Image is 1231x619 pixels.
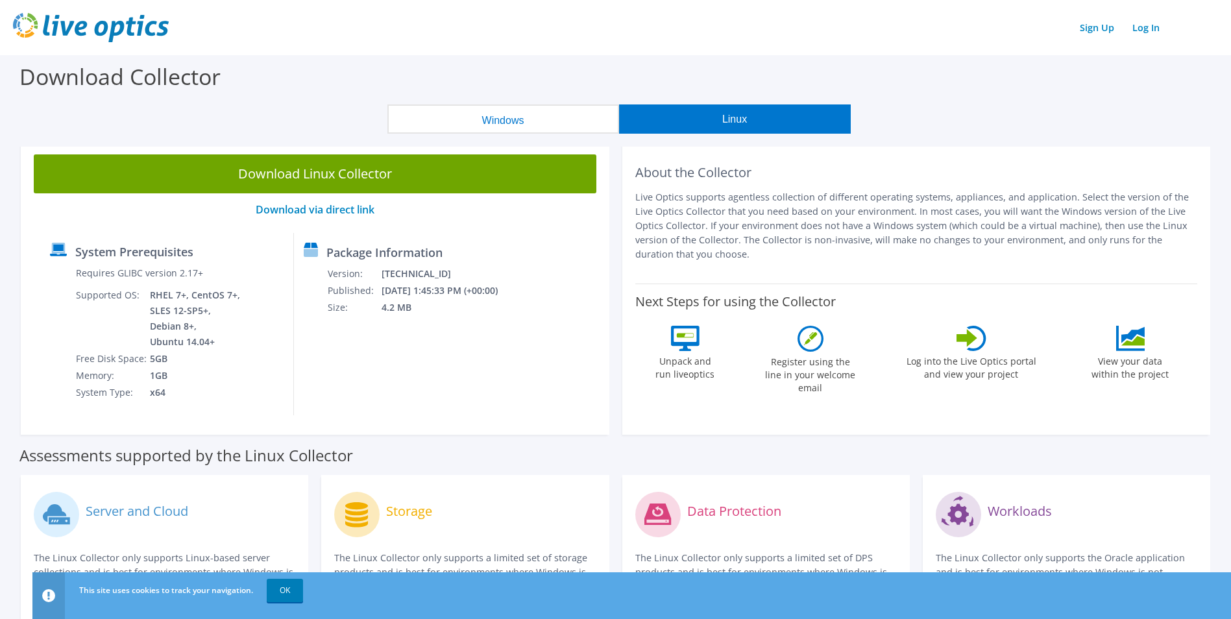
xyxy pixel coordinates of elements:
[75,384,149,401] td: System Type:
[75,367,149,384] td: Memory:
[75,245,193,258] label: System Prerequisites
[906,351,1037,381] label: Log into the Live Optics portal and view your project
[86,505,188,518] label: Server and Cloud
[79,585,253,596] span: This site uses cookies to track your navigation.
[34,551,295,594] p: The Linux Collector only supports Linux-based server collections and is best for environments whe...
[149,384,243,401] td: x64
[76,267,203,280] label: Requires GLIBC version 2.17+
[256,202,374,217] a: Download via direct link
[381,265,515,282] td: [TECHNICAL_ID]
[762,352,859,394] label: Register using the line in your welcome email
[149,350,243,367] td: 5GB
[19,62,221,91] label: Download Collector
[635,165,1198,180] h2: About the Collector
[327,265,381,282] td: Version:
[988,505,1052,518] label: Workloads
[267,579,303,602] a: OK
[13,13,169,42] img: live_optics_svg.svg
[34,154,596,193] a: Download Linux Collector
[635,190,1198,261] p: Live Optics supports agentless collection of different operating systems, appliances, and applica...
[327,282,381,299] td: Published:
[936,551,1197,594] p: The Linux Collector only supports the Oracle application and is best for environments where Windo...
[149,287,243,350] td: RHEL 7+, CentOS 7+, SLES 12-SP5+, Debian 8+, Ubuntu 14.04+
[635,294,836,309] label: Next Steps for using the Collector
[149,367,243,384] td: 1GB
[1126,18,1166,37] a: Log In
[381,299,515,316] td: 4.2 MB
[655,351,715,381] label: Unpack and run liveoptics
[1084,351,1177,381] label: View your data within the project
[386,505,432,518] label: Storage
[387,104,619,134] button: Windows
[687,505,781,518] label: Data Protection
[635,551,897,594] p: The Linux Collector only supports a limited set of DPS products and is best for environments wher...
[75,350,149,367] td: Free Disk Space:
[327,299,381,316] td: Size:
[381,282,515,299] td: [DATE] 1:45:33 PM (+00:00)
[334,551,596,594] p: The Linux Collector only supports a limited set of storage products and is best for environments ...
[75,287,149,350] td: Supported OS:
[1073,18,1121,37] a: Sign Up
[19,449,353,462] label: Assessments supported by the Linux Collector
[619,104,851,134] button: Linux
[326,246,443,259] label: Package Information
